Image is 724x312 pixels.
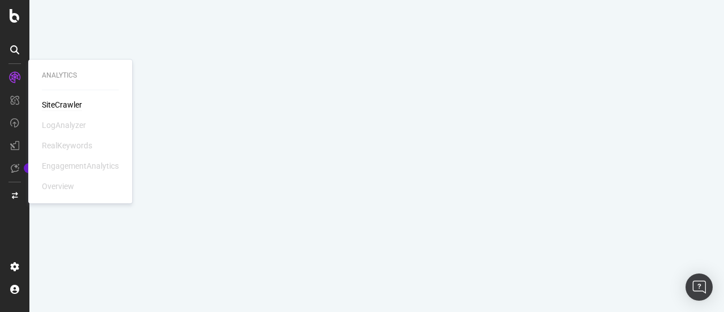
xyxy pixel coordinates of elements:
a: SiteCrawler [42,99,82,110]
div: RealKeywords [42,140,92,151]
div: Overview [42,181,74,192]
div: LogAnalyzer [42,119,86,131]
div: Tooltip anchor [24,163,34,173]
div: Analytics [42,71,119,80]
div: Open Intercom Messenger [686,273,713,301]
div: EngagementAnalytics [42,160,119,172]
